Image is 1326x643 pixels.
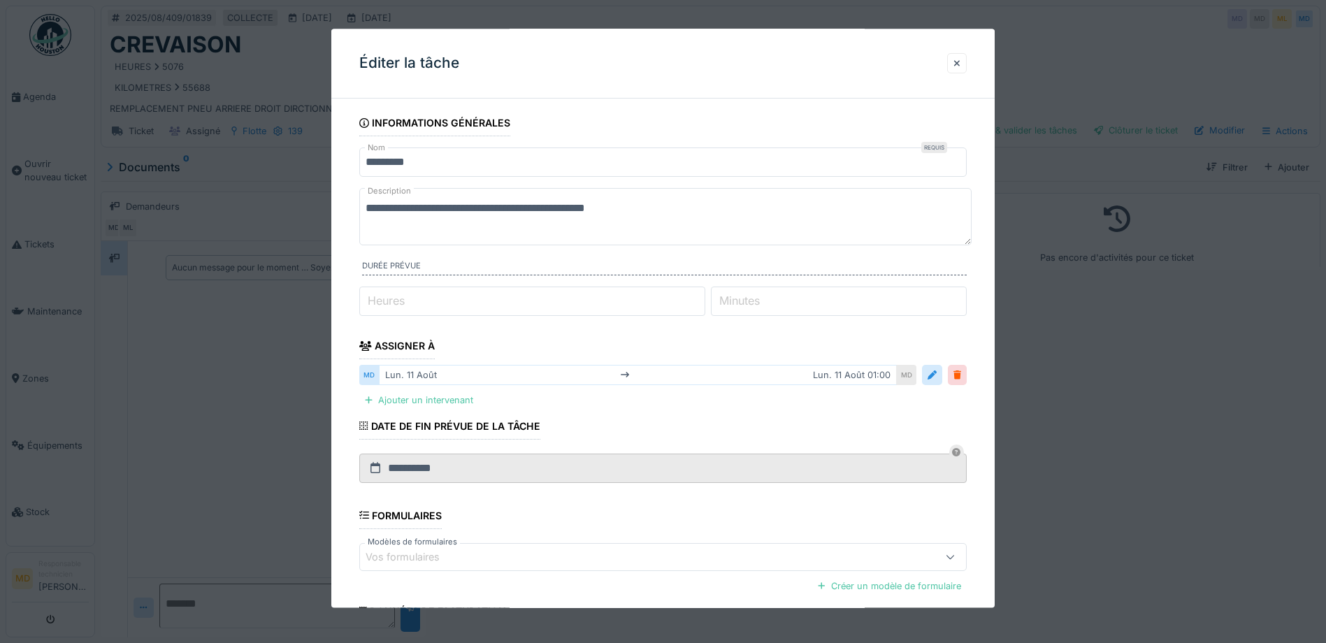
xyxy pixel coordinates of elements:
div: Date de fin prévue de la tâche [359,416,540,440]
div: Créer un modèle de formulaire [812,577,967,595]
label: Durée prévue [362,261,967,276]
div: Vos formulaires [366,549,459,565]
label: Description [365,183,414,201]
div: MD [359,366,379,386]
label: Nom [365,143,388,154]
div: Assigner à [359,335,435,359]
div: Données de facturation [359,601,506,625]
div: Ajouter un intervenant [359,391,479,410]
div: Formulaires [359,505,442,529]
label: Heures [365,293,408,310]
label: Modèles de formulaires [365,536,460,548]
label: Minutes [716,293,763,310]
div: Informations générales [359,113,510,136]
div: Requis [921,143,947,154]
div: lun. 11 août lun. 11 août 01:00 [379,366,897,386]
h3: Éditer la tâche [359,55,459,72]
div: MD [897,366,916,386]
